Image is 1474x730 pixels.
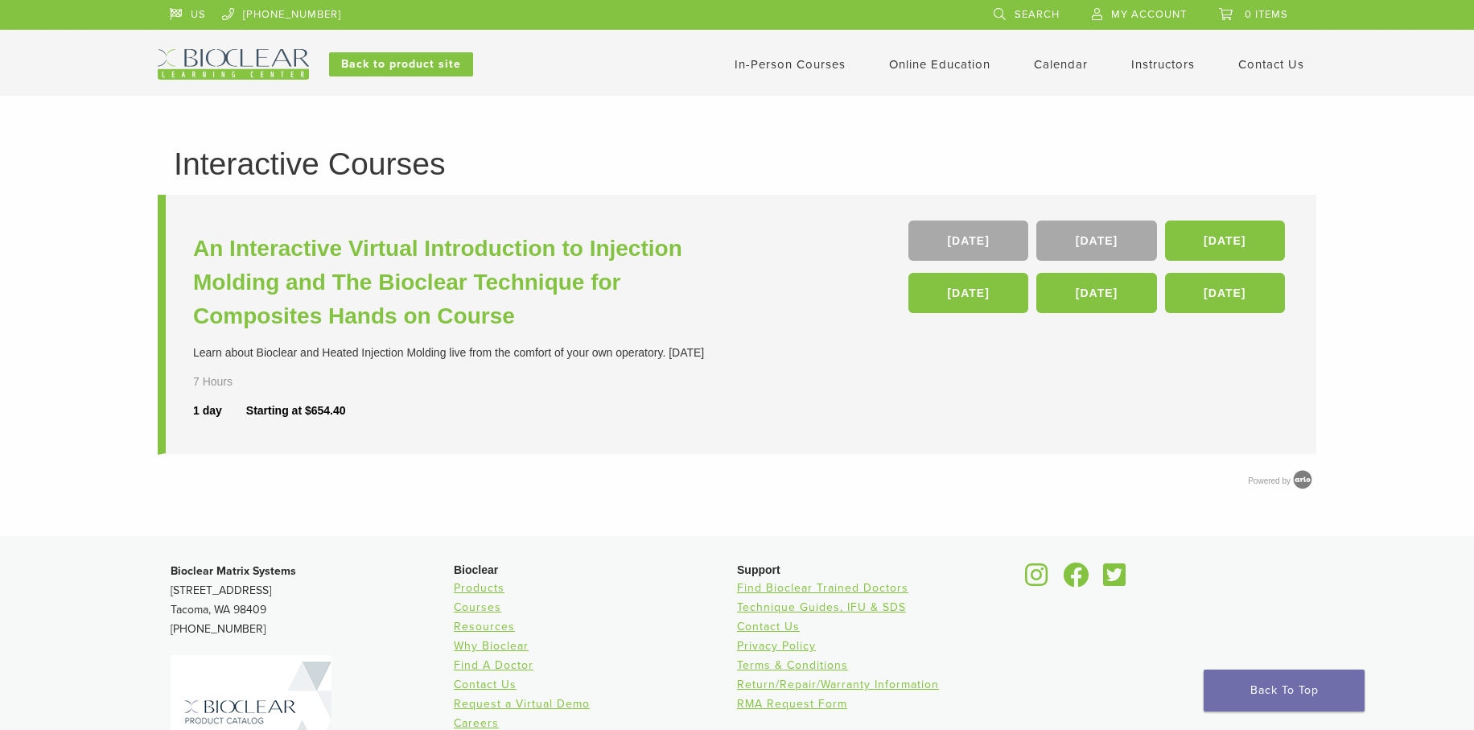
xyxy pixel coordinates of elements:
a: [DATE] [908,273,1028,313]
a: Contact Us [454,678,517,691]
a: Return/Repair/Warranty Information [737,678,939,691]
a: Terms & Conditions [737,658,848,672]
a: Why Bioclear [454,639,529,653]
a: Online Education [889,57,990,72]
a: Resources [454,620,515,633]
a: Careers [454,716,499,730]
p: [STREET_ADDRESS] Tacoma, WA 98409 [PHONE_NUMBER] [171,562,454,639]
a: Privacy Policy [737,639,816,653]
a: [DATE] [908,221,1028,261]
a: Back to product site [329,52,473,76]
a: Instructors [1131,57,1195,72]
a: Find Bioclear Trained Doctors [737,581,908,595]
span: My Account [1111,8,1187,21]
a: Bioclear [1097,572,1131,588]
img: Bioclear [158,49,309,80]
div: Learn about Bioclear and Heated Injection Molding live from the comfort of your own operatory. [D... [193,344,741,361]
a: An Interactive Virtual Introduction to Injection Molding and The Bioclear Technique for Composite... [193,232,741,333]
a: Request a Virtual Demo [454,697,590,711]
a: [DATE] [1036,221,1156,261]
div: 1 day [193,402,246,419]
a: Calendar [1034,57,1088,72]
h1: Interactive Courses [174,148,1300,179]
span: Search [1015,8,1060,21]
a: RMA Request Form [737,697,847,711]
a: Bioclear [1020,572,1054,588]
span: Bioclear [454,563,498,576]
a: Products [454,581,504,595]
a: Back To Top [1204,670,1365,711]
strong: Bioclear Matrix Systems [171,564,296,578]
div: Starting at $654.40 [246,402,346,419]
a: Courses [454,600,501,614]
a: Powered by [1248,476,1316,485]
a: In-Person Courses [735,57,846,72]
a: [DATE] [1165,221,1285,261]
a: [DATE] [1165,273,1285,313]
a: Contact Us [1238,57,1304,72]
a: [DATE] [1036,273,1156,313]
a: Technique Guides, IFU & SDS [737,600,906,614]
span: Support [737,563,780,576]
a: Contact Us [737,620,800,633]
a: Bioclear [1057,572,1094,588]
div: , , , , , [908,221,1289,321]
div: 7 Hours [193,373,275,390]
img: Arlo training & Event Software [1291,468,1315,492]
span: 0 items [1245,8,1288,21]
a: Find A Doctor [454,658,533,672]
